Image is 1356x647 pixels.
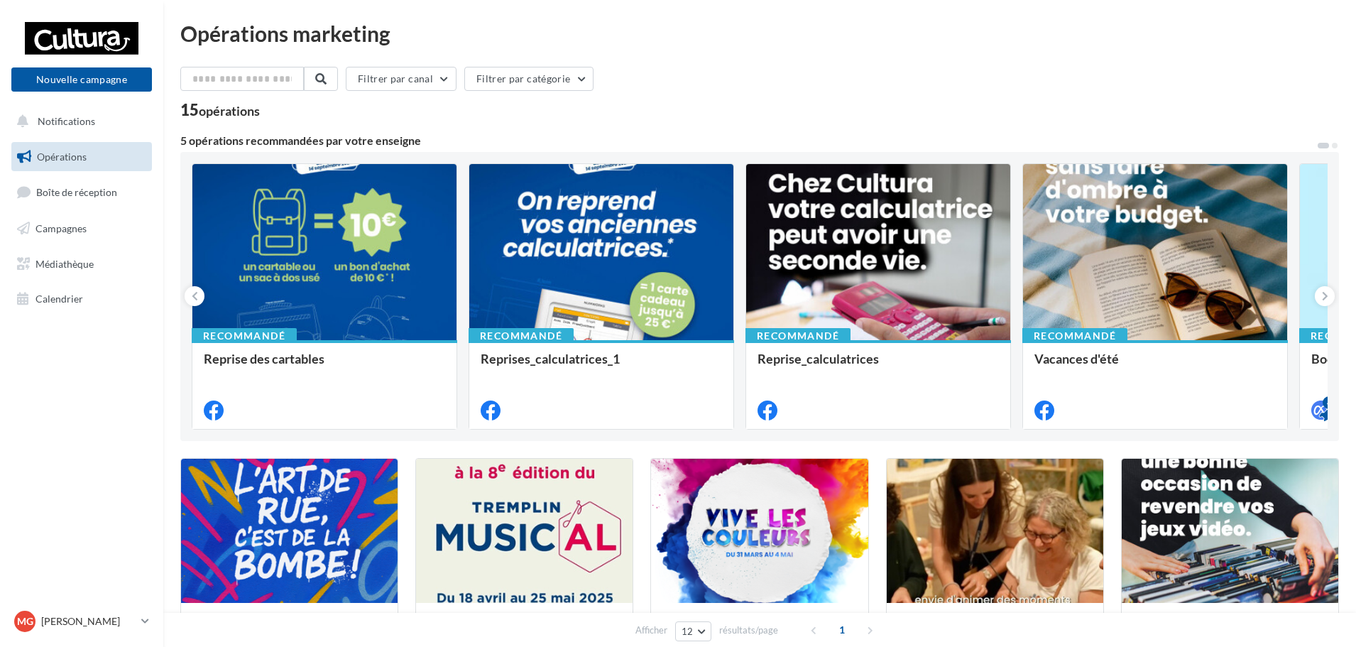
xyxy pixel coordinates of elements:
[9,177,155,207] a: Boîte de réception
[204,352,445,380] div: Reprise des cartables
[9,142,155,172] a: Opérations
[35,257,94,269] span: Médiathèque
[9,249,155,279] a: Médiathèque
[1034,352,1276,380] div: Vacances d'été
[41,614,136,629] p: [PERSON_NAME]
[675,621,711,641] button: 12
[199,104,260,117] div: opérations
[11,67,152,92] button: Nouvelle campagne
[9,214,155,244] a: Campagnes
[719,624,778,637] span: résultats/page
[35,222,87,234] span: Campagnes
[38,115,95,127] span: Notifications
[469,328,574,344] div: Recommandé
[37,151,87,163] span: Opérations
[11,608,152,635] a: MG [PERSON_NAME]
[1022,328,1127,344] div: Recommandé
[9,107,149,136] button: Notifications
[831,619,853,641] span: 1
[9,284,155,314] a: Calendrier
[758,352,999,380] div: Reprise_calculatrices
[346,67,456,91] button: Filtrer par canal
[180,23,1339,44] div: Opérations marketing
[635,624,667,637] span: Afficher
[1323,396,1335,409] div: 4
[745,328,851,344] div: Recommandé
[481,352,722,380] div: Reprises_calculatrices_1
[192,328,297,344] div: Recommandé
[35,293,83,305] span: Calendrier
[36,186,117,198] span: Boîte de réception
[180,135,1316,146] div: 5 opérations recommandées par votre enseigne
[17,614,33,629] span: MG
[464,67,594,91] button: Filtrer par catégorie
[180,102,260,118] div: 15
[682,626,694,637] span: 12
